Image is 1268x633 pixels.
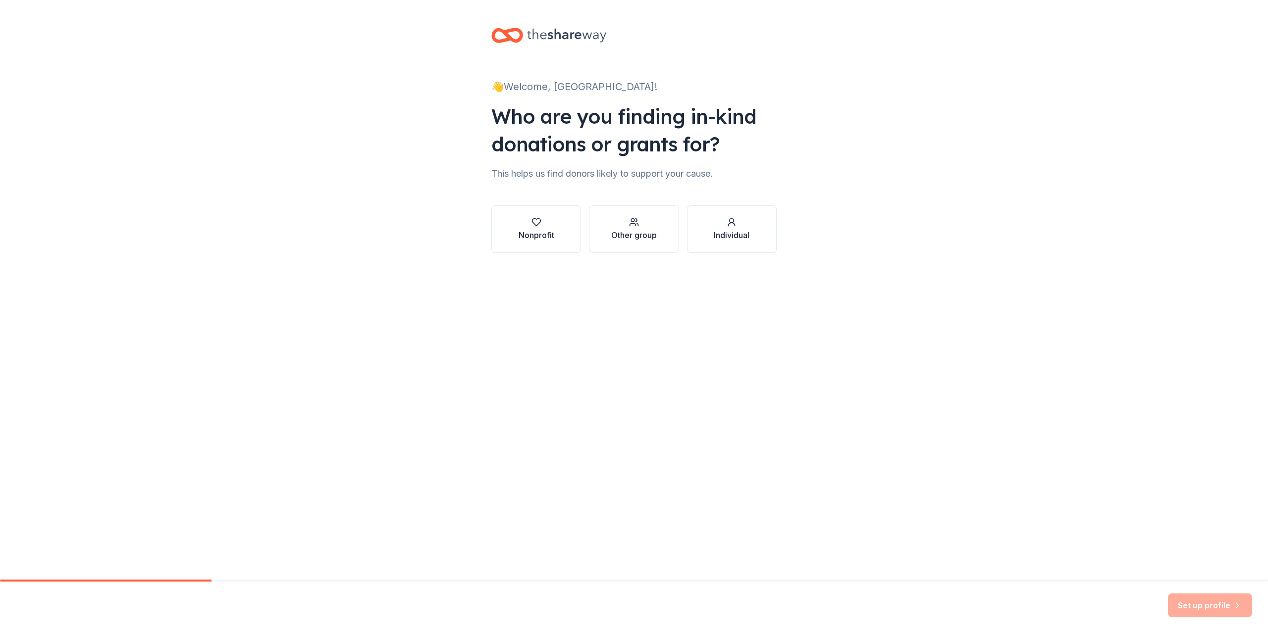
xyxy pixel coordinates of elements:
button: Nonprofit [491,205,581,253]
div: Individual [714,229,749,241]
button: Individual [687,205,777,253]
div: Nonprofit [519,229,554,241]
button: Other group [589,205,679,253]
div: Other group [611,229,657,241]
div: Who are you finding in-kind donations or grants for? [491,102,777,158]
div: This helps us find donors likely to support your cause. [491,166,777,182]
div: 👋 Welcome, [GEOGRAPHIC_DATA]! [491,79,777,95]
